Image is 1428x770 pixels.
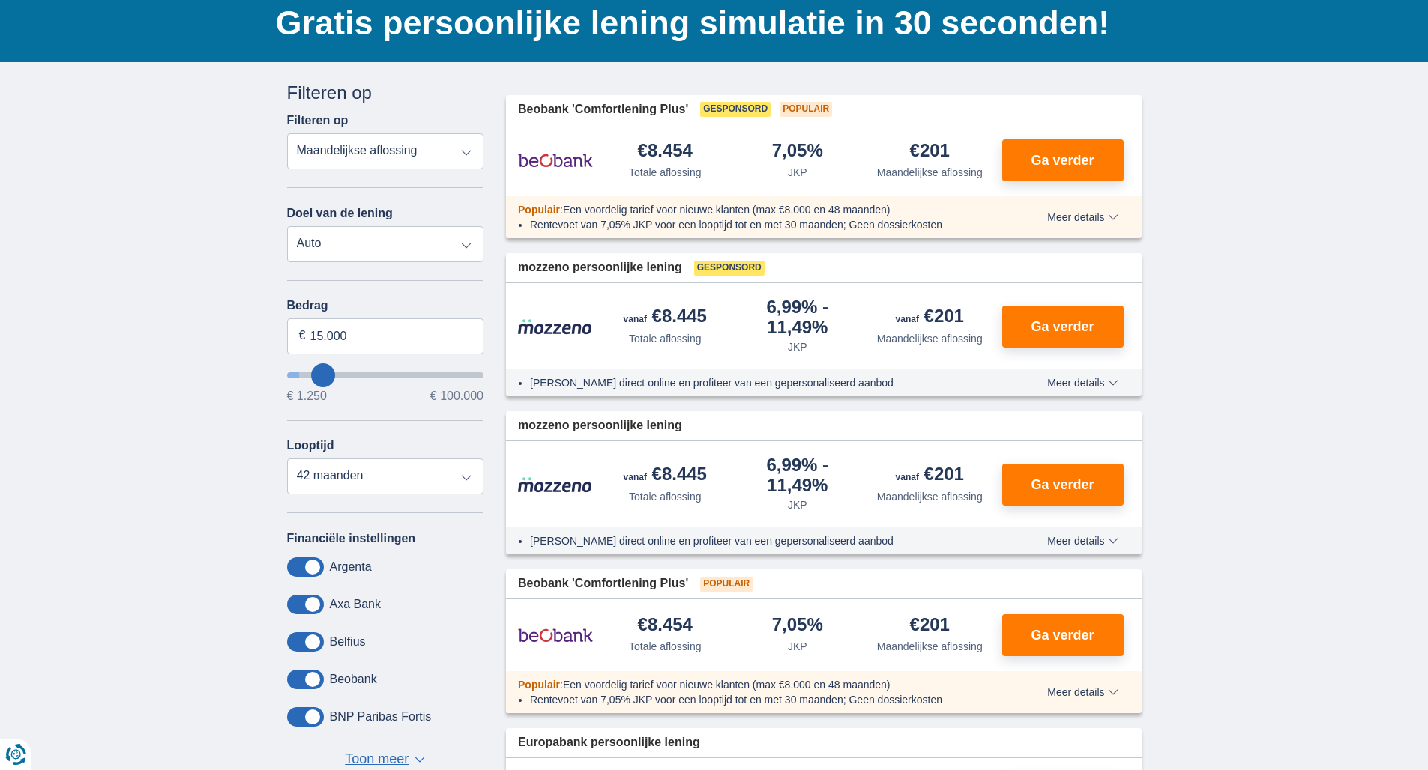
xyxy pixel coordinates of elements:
[1036,377,1129,389] button: Meer details
[1031,154,1094,167] span: Ga verder
[299,327,306,345] span: €
[910,142,950,162] div: €201
[638,142,693,162] div: €8.454
[1036,211,1129,223] button: Meer details
[1036,686,1129,698] button: Meer details
[287,439,334,452] label: Looptijd
[506,202,1004,217] div: :
[877,331,983,346] div: Maandelijkse aflossing
[287,532,416,545] label: Financiële instellingen
[624,307,707,328] div: €8.445
[287,390,327,402] span: € 1.250
[1047,687,1118,697] span: Meer details
[518,259,682,276] span: mozzeno persoonlijke lening
[1031,628,1094,642] span: Ga verder
[518,417,682,434] span: mozzeno persoonlijke lening
[896,307,964,328] div: €201
[629,639,702,654] div: Totale aflossing
[430,390,483,402] span: € 100.000
[330,560,372,574] label: Argenta
[330,673,377,686] label: Beobank
[330,710,432,724] label: BNP Paribas Fortis
[1031,320,1094,333] span: Ga verder
[694,261,765,276] span: Gesponsord
[518,101,688,118] span: Beobank 'Comfortlening Plus'
[788,339,807,354] div: JKP
[780,102,832,117] span: Populair
[1002,306,1124,348] button: Ga verder
[1002,614,1124,656] button: Ga verder
[738,456,858,494] div: 6,99%
[700,577,753,592] span: Populair
[1031,478,1094,491] span: Ga verder
[287,80,484,106] div: Filteren op
[1047,212,1118,222] span: Meer details
[772,142,823,162] div: 7,05%
[530,217,992,232] li: Rentevoet van 7,05% JKP voor een looptijd tot en met 30 maanden; Geen dossierkosten
[629,331,702,346] div: Totale aflossing
[518,476,593,493] img: product.pl.alt Mozzeno
[788,639,807,654] div: JKP
[506,677,1004,692] div: :
[287,299,484,312] label: Bedrag
[624,465,707,486] div: €8.445
[629,489,702,504] div: Totale aflossing
[518,318,593,335] img: product.pl.alt Mozzeno
[772,616,823,636] div: 7,05%
[330,598,381,611] label: Axa Bank
[738,298,858,336] div: 6,99%
[788,497,807,512] div: JKP
[345,750,409,769] span: Toon meer
[877,639,983,654] div: Maandelijkse aflossing
[530,692,992,707] li: Rentevoet van 7,05% JKP voor een looptijd tot en met 30 maanden; Geen dossierkosten
[530,533,992,548] li: [PERSON_NAME] direct online en profiteer van een gepersonaliseerd aanbod
[340,749,430,770] button: Toon meer ▼
[788,165,807,180] div: JKP
[287,114,349,127] label: Filteren op
[638,616,693,636] div: €8.454
[910,616,950,636] div: €201
[518,142,593,179] img: product.pl.alt Beobank
[1036,535,1129,547] button: Meer details
[1047,536,1118,546] span: Meer details
[330,635,366,649] label: Belfius
[563,204,891,216] span: Een voordelig tarief voor nieuwe klanten (max €8.000 en 48 maanden)
[415,757,425,763] span: ▼
[518,734,700,751] span: Europabank persoonlijke lening
[563,679,891,691] span: Een voordelig tarief voor nieuwe klanten (max €8.000 en 48 maanden)
[1002,464,1124,506] button: Ga verder
[700,102,771,117] span: Gesponsord
[530,375,992,390] li: [PERSON_NAME] direct online en profiteer van een gepersonaliseerd aanbod
[287,372,484,378] input: wantToBorrow
[1047,378,1118,388] span: Meer details
[518,204,560,216] span: Populair
[896,465,964,486] div: €201
[1002,139,1124,181] button: Ga verder
[518,679,560,691] span: Populair
[877,489,983,504] div: Maandelijkse aflossing
[287,207,393,220] label: Doel van de lening
[518,575,688,592] span: Beobank 'Comfortlening Plus'
[877,165,983,180] div: Maandelijkse aflossing
[629,165,702,180] div: Totale aflossing
[518,616,593,654] img: product.pl.alt Beobank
